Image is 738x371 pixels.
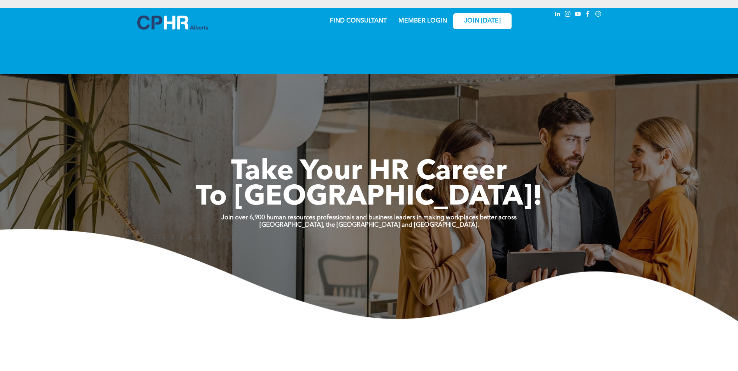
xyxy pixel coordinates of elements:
span: Take Your HR Career [231,158,507,186]
span: JOIN [DATE] [464,17,501,25]
a: youtube [574,10,582,20]
a: JOIN [DATE] [453,13,512,29]
a: FIND CONSULTANT [330,18,387,24]
span: To [GEOGRAPHIC_DATA]! [196,184,543,212]
a: linkedin [554,10,562,20]
strong: Join over 6,900 human resources professionals and business leaders in making workplaces better ac... [221,215,517,221]
a: instagram [564,10,572,20]
a: MEMBER LOGIN [398,18,447,24]
strong: [GEOGRAPHIC_DATA], the [GEOGRAPHIC_DATA] and [GEOGRAPHIC_DATA]. [259,222,479,228]
a: Social network [594,10,603,20]
a: facebook [584,10,593,20]
img: A blue and white logo for cp alberta [137,16,208,30]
